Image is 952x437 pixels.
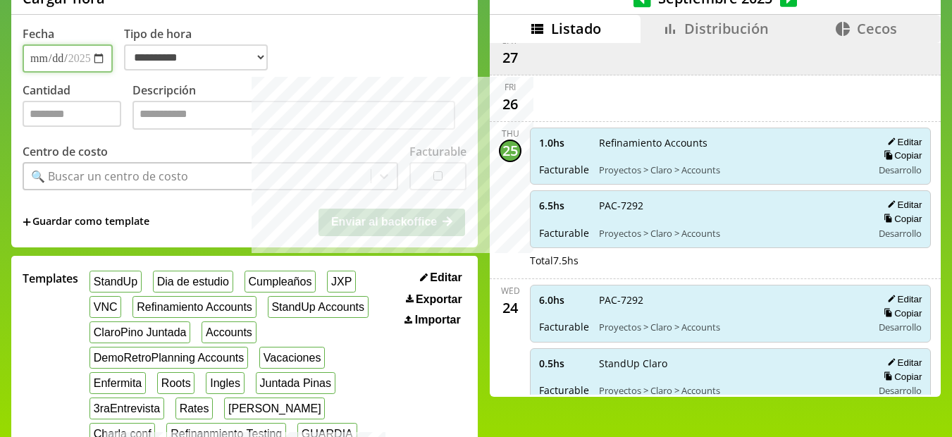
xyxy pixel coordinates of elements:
[539,226,589,240] span: Facturable
[539,136,589,149] span: 1.0 hs
[530,254,931,267] div: Total 7.5 hs
[490,43,941,395] div: scrollable content
[539,383,589,397] span: Facturable
[89,372,146,394] button: Enfermita
[599,357,863,370] span: StandUp Claro
[599,136,863,149] span: Refinamiento Accounts
[175,398,213,419] button: Rates
[124,26,279,73] label: Tipo de hora
[416,271,466,285] button: Editar
[89,398,164,419] button: 3raEntrevista
[430,271,462,284] span: Editar
[499,297,521,319] div: 24
[879,213,922,225] button: Copiar
[23,144,108,159] label: Centro de costo
[245,271,316,293] button: Cumpleaños
[23,214,31,230] span: +
[539,357,589,370] span: 0.5 hs
[202,321,256,343] button: Accounts
[499,93,521,116] div: 26
[23,101,121,127] input: Cantidad
[206,372,244,394] button: Ingles
[539,163,589,176] span: Facturable
[539,293,589,307] span: 6.0 hs
[879,164,922,176] span: Desarrollo
[502,128,519,140] div: Thu
[416,293,462,306] span: Exportar
[684,19,769,38] span: Distribución
[31,168,188,184] div: 🔍 Buscar un centro de costo
[256,372,335,394] button: Juntada Pinas
[89,321,190,343] button: ClaroPino Juntada
[23,214,149,230] span: +Guardar como template
[259,347,325,369] button: Vacaciones
[599,321,863,333] span: Proyectos > Claro > Accounts
[132,82,466,134] label: Descripción
[539,199,589,212] span: 6.5 hs
[132,296,256,318] button: Refinamiento Accounts
[23,271,78,286] span: Templates
[883,136,922,148] button: Editar
[89,271,142,293] button: StandUp
[499,140,521,162] div: 25
[599,227,863,240] span: Proyectos > Claro > Accounts
[501,285,520,297] div: Wed
[268,296,369,318] button: StandUp Accounts
[402,293,466,307] button: Exportar
[89,347,248,369] button: DemoRetroPlanning Accounts
[883,357,922,369] button: Editar
[539,320,589,333] span: Facturable
[415,314,461,326] span: Importar
[857,19,897,38] span: Cecos
[883,199,922,211] button: Editar
[327,271,356,293] button: JXP
[124,44,268,70] select: Tipo de hora
[599,164,863,176] span: Proyectos > Claro > Accounts
[551,19,601,38] span: Listado
[409,144,466,159] label: Facturable
[879,321,922,333] span: Desarrollo
[23,26,54,42] label: Fecha
[879,384,922,397] span: Desarrollo
[599,199,863,212] span: PAC-7292
[879,371,922,383] button: Copiar
[599,384,863,397] span: Proyectos > Claro > Accounts
[883,293,922,305] button: Editar
[505,81,516,93] div: Fri
[879,227,922,240] span: Desarrollo
[132,101,455,130] textarea: Descripción
[153,271,233,293] button: Dia de estudio
[599,293,863,307] span: PAC-7292
[89,296,121,318] button: VNC
[879,307,922,319] button: Copiar
[879,149,922,161] button: Copiar
[499,47,521,69] div: 27
[157,372,194,394] button: Roots
[23,82,132,134] label: Cantidad
[224,398,325,419] button: [PERSON_NAME]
